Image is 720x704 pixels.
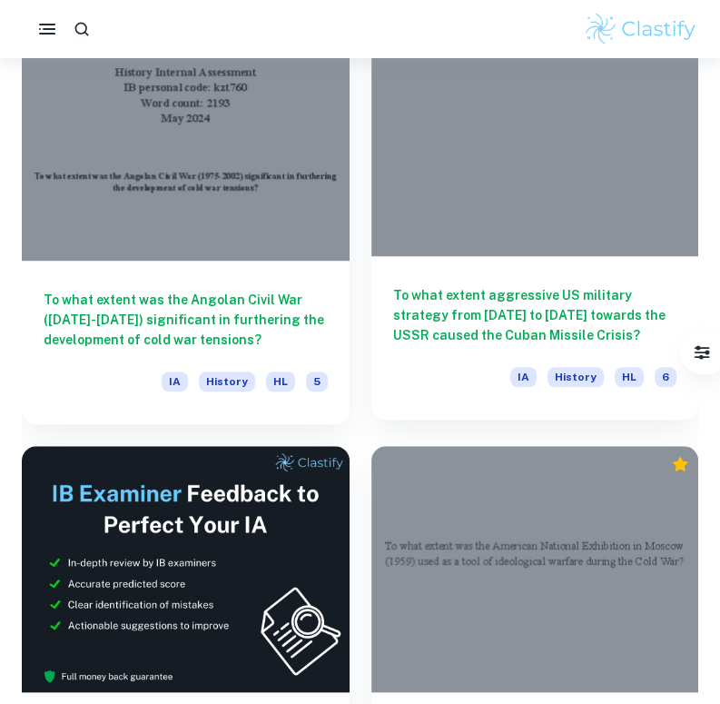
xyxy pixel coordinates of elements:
[22,446,350,691] img: Thumbnail
[306,372,328,392] span: 5
[199,372,255,392] span: History
[615,367,644,387] span: HL
[266,372,295,392] span: HL
[510,367,537,387] span: IA
[671,455,689,473] div: Premium
[162,372,188,392] span: IA
[393,285,677,345] h6: To what extent aggressive US military strategy from [DATE] to [DATE] towards the USSR caused the ...
[583,11,698,47] img: Clastify logo
[684,334,720,371] button: Filter
[371,15,699,424] a: To what extent aggressive US military strategy from [DATE] to [DATE] towards the USSR caused the ...
[22,15,350,424] a: To what extent was the Angolan Civil War ([DATE]-[DATE]) significant in furthering the developmen...
[655,367,676,387] span: 6
[547,367,604,387] span: History
[44,290,328,350] h6: To what extent was the Angolan Civil War ([DATE]-[DATE]) significant in furthering the developmen...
